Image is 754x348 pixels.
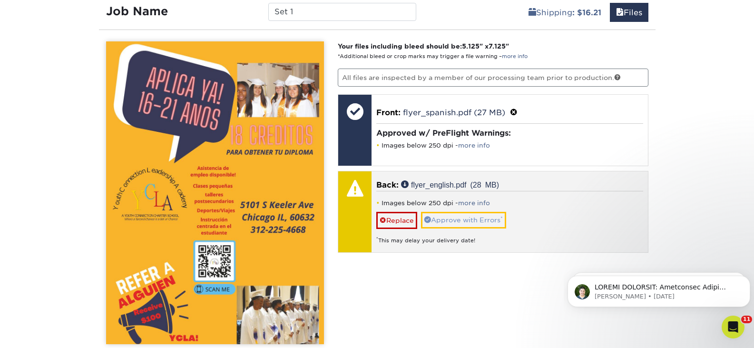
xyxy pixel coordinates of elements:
span: 7.125 [489,42,506,50]
span: shipping [529,8,536,17]
span: files [616,8,624,17]
div: This may delay your delivery date! [376,229,643,245]
iframe: Intercom notifications message [564,256,754,322]
b: : $16.21 [572,8,601,17]
small: *Additional bleed or crop marks may trigger a file warning – [338,53,528,60]
li: Images below 250 dpi - [376,199,643,207]
li: Images below 250 dpi - [376,141,643,149]
strong: Job Name [106,4,168,18]
iframe: Intercom live chat [722,316,744,338]
span: Front: [376,108,401,117]
input: Enter a job name [268,3,416,21]
a: Files [610,3,648,22]
a: more info [502,53,528,60]
a: flyer_english.pdf (28 MB) [401,180,499,188]
a: Replace [376,212,417,229]
span: 11 [741,316,752,323]
span: 5.125 [462,42,480,50]
iframe: Google Customer Reviews [2,319,81,345]
a: flyer_spanish.pdf (27 MB) [403,108,505,117]
strong: Your files including bleed should be: " x " [338,42,509,50]
p: All files are inspected by a member of our processing team prior to production. [338,69,648,87]
h4: Approved w/ PreFlight Warnings: [376,129,643,138]
a: more info [458,199,490,207]
a: Shipping: $16.21 [522,3,607,22]
a: more info [458,142,490,149]
a: Approve with Errors* [421,212,506,228]
span: Back: [376,180,399,189]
